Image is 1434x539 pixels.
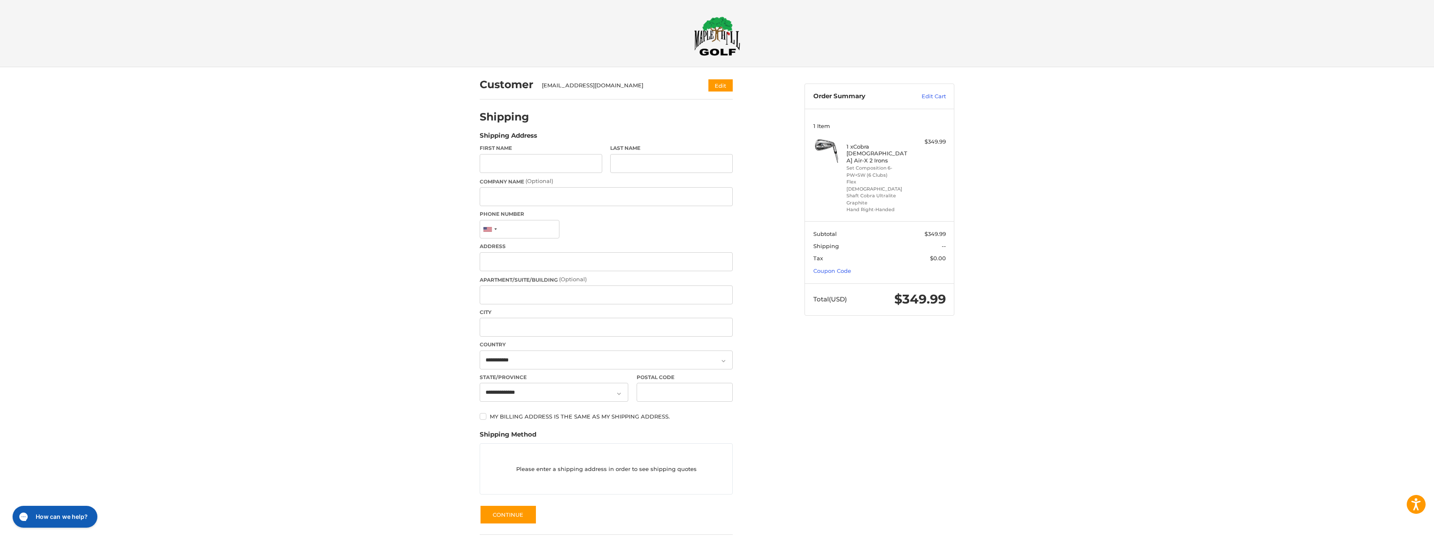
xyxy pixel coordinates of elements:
[480,220,499,238] div: United States: +1
[480,309,733,316] label: City
[480,413,733,420] label: My billing address is the same as my shipping address.
[813,295,847,303] span: Total (USD)
[637,374,733,381] label: Postal Code
[913,138,946,146] div: $349.99
[480,505,537,524] button: Continue
[708,79,733,92] button: Edit
[480,461,732,477] p: Please enter a shipping address in order to see shipping quotes
[480,430,536,443] legend: Shipping Method
[610,144,733,152] label: Last Name
[525,178,553,184] small: (Optional)
[813,255,823,262] span: Tax
[480,131,537,144] legend: Shipping Address
[925,230,946,237] span: $349.99
[480,110,529,123] h2: Shipping
[694,16,740,56] img: Maple Hill Golf
[480,144,602,152] label: First Name
[813,267,851,274] a: Coupon Code
[894,291,946,307] span: $349.99
[480,210,733,218] label: Phone Number
[480,78,533,91] h2: Customer
[480,177,733,186] label: Company Name
[480,275,733,284] label: Apartment/Suite/Building
[813,243,839,249] span: Shipping
[846,192,911,206] li: Shaft Cobra Ultralite Graphite
[480,341,733,348] label: Country
[846,178,911,192] li: Flex [DEMOGRAPHIC_DATA]
[480,374,628,381] label: State/Province
[480,243,733,250] label: Address
[8,503,100,531] iframe: Gorgias live chat messenger
[846,206,911,213] li: Hand Right-Handed
[813,92,904,101] h3: Order Summary
[542,81,692,90] div: [EMAIL_ADDRESS][DOMAIN_NAME]
[942,243,946,249] span: --
[930,255,946,262] span: $0.00
[813,230,837,237] span: Subtotal
[813,123,946,129] h3: 1 Item
[846,143,911,164] h4: 1 x Cobra [DEMOGRAPHIC_DATA] Air-X 2 Irons
[559,276,587,283] small: (Optional)
[904,92,946,101] a: Edit Cart
[846,165,911,178] li: Set Composition 6-PW+SW (6 Clubs)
